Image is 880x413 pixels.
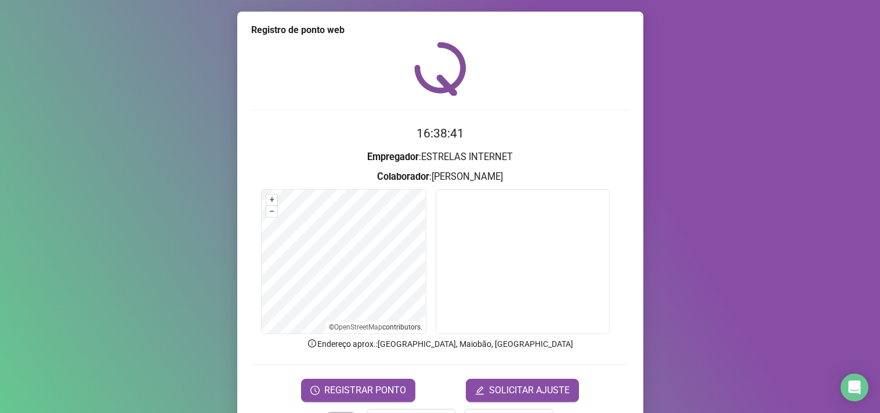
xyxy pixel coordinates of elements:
button: editSOLICITAR AJUSTE [466,379,579,402]
div: Open Intercom Messenger [841,374,868,401]
strong: Colaborador [377,171,429,182]
span: REGISTRAR PONTO [324,383,406,397]
time: 16:38:41 [417,126,464,140]
p: Endereço aprox. : [GEOGRAPHIC_DATA], Maiobão, [GEOGRAPHIC_DATA] [251,338,629,350]
li: © contributors. [329,323,422,331]
a: OpenStreetMap [334,323,382,331]
h3: : [PERSON_NAME] [251,169,629,184]
button: + [266,194,277,205]
h3: : ESTRELAS INTERNET [251,150,629,165]
img: QRPoint [414,42,466,96]
button: REGISTRAR PONTO [301,379,415,402]
span: edit [475,386,484,395]
strong: Empregador [367,151,419,162]
span: info-circle [307,338,317,349]
div: Registro de ponto web [251,23,629,37]
button: – [266,206,277,217]
span: clock-circle [310,386,320,395]
span: SOLICITAR AJUSTE [489,383,570,397]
